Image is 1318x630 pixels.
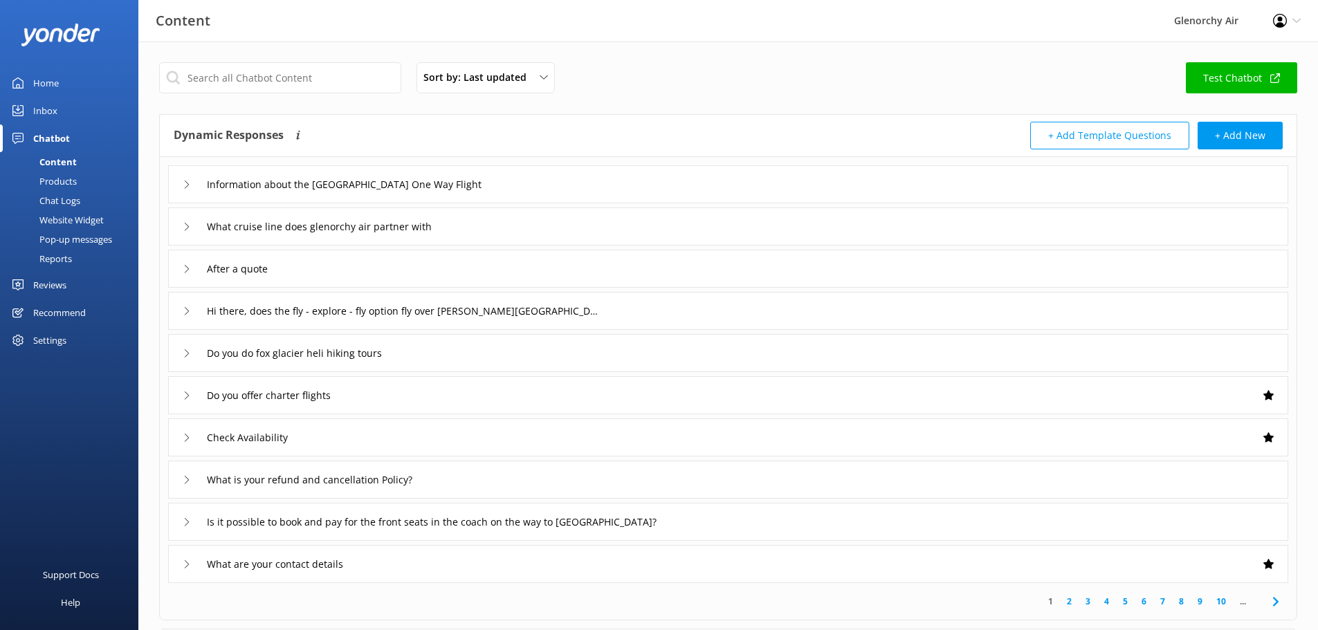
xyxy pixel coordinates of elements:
h3: Content [156,10,210,32]
a: Reports [8,249,138,268]
a: 2 [1060,595,1079,608]
div: Home [33,69,59,97]
a: 6 [1135,595,1153,608]
a: 9 [1191,595,1209,608]
a: 3 [1079,595,1097,608]
div: Chatbot [33,124,70,152]
a: Website Widget [8,210,138,230]
button: + Add New [1198,122,1283,149]
div: Reviews [33,271,66,299]
div: Recommend [33,299,86,326]
a: 7 [1153,595,1172,608]
input: Search all Chatbot Content [159,62,401,93]
div: Inbox [33,97,57,124]
div: Settings [33,326,66,354]
a: Content [8,152,138,172]
a: 4 [1097,595,1116,608]
a: Products [8,172,138,191]
div: Help [61,589,80,616]
span: ... [1233,595,1253,608]
div: Reports [8,249,72,268]
a: Test Chatbot [1186,62,1297,93]
div: Support Docs [43,561,99,589]
button: + Add Template Questions [1030,122,1189,149]
span: Sort by: Last updated [423,70,535,85]
div: Pop-up messages [8,230,112,249]
div: Products [8,172,77,191]
a: 1 [1041,595,1060,608]
div: Content [8,152,77,172]
a: Chat Logs [8,191,138,210]
a: Pop-up messages [8,230,138,249]
a: 5 [1116,595,1135,608]
a: 10 [1209,595,1233,608]
div: Website Widget [8,210,104,230]
a: 8 [1172,595,1191,608]
img: yonder-white-logo.png [21,24,100,46]
div: Chat Logs [8,191,80,210]
h4: Dynamic Responses [174,122,284,149]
